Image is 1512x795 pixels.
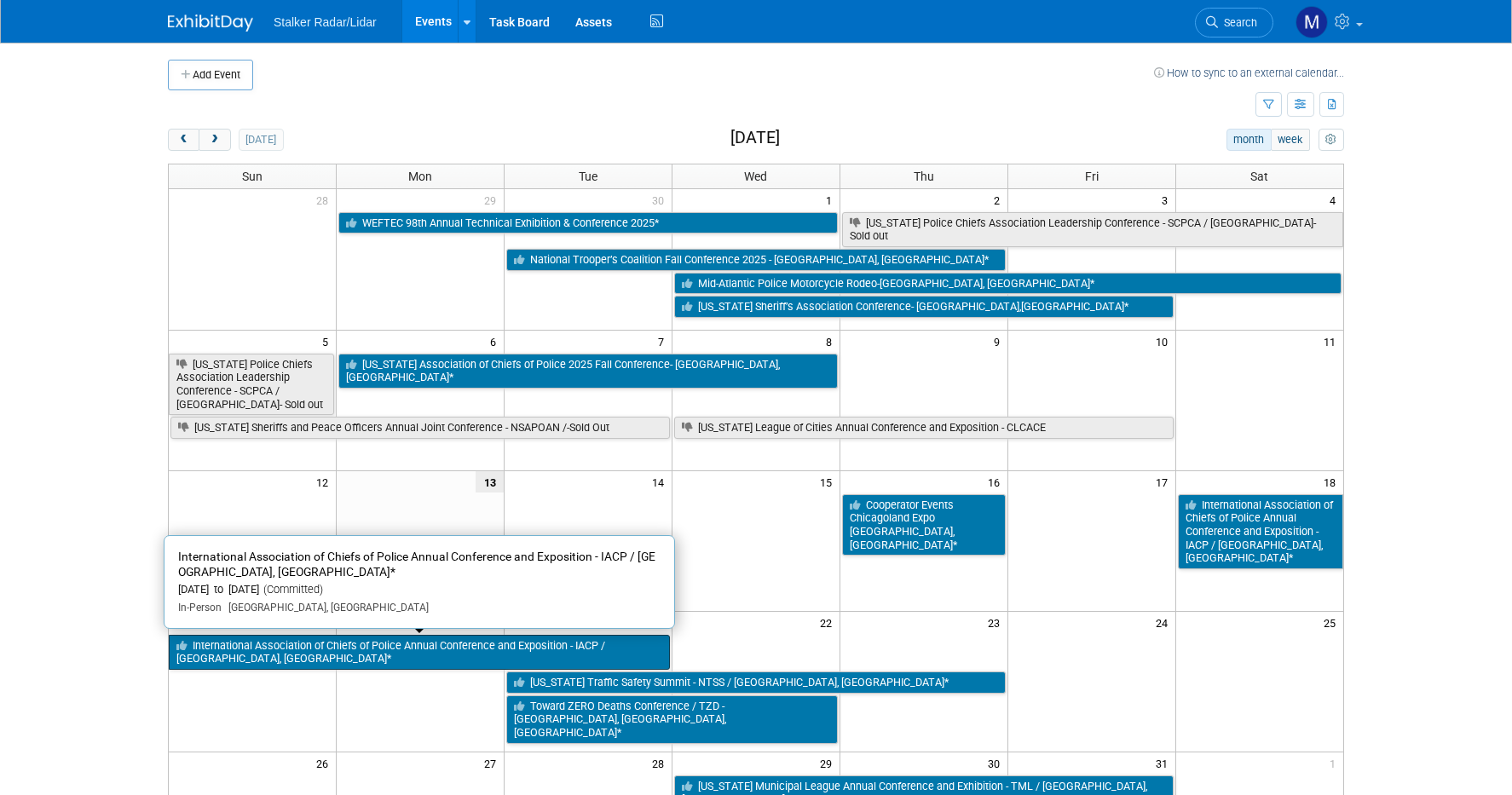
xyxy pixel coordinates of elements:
span: 6 [488,331,504,352]
span: Fri [1085,170,1099,183]
span: 30 [986,752,1007,774]
span: 29 [482,189,504,210]
span: 15 [818,471,840,493]
span: Tue [579,170,597,183]
span: 22 [818,612,840,633]
span: 14 [650,471,672,493]
img: Mark LaChapelle [1296,6,1328,38]
span: 16 [986,471,1007,493]
i: Personalize Calendar [1325,135,1336,146]
a: [US_STATE] Sheriffs and Peace Officers Annual Joint Conference - NSAPOAN /-Sold Out [170,417,670,439]
span: Sat [1250,170,1268,183]
div: [DATE] to [DATE] [178,583,661,597]
span: In-Person [178,602,222,614]
span: [GEOGRAPHIC_DATA], [GEOGRAPHIC_DATA] [222,602,429,614]
a: Search [1195,8,1273,37]
span: 23 [986,612,1007,633]
span: 5 [320,331,336,352]
a: How to sync to an external calendar... [1154,66,1344,79]
span: 13 [476,471,504,493]
span: 3 [1160,189,1175,210]
a: [US_STATE] Traffic Safety Summit - NTSS / [GEOGRAPHIC_DATA], [GEOGRAPHIC_DATA]* [506,671,1006,694]
h2: [DATE] [730,129,780,147]
button: myCustomButton [1319,129,1344,151]
button: Add Event [168,60,253,90]
span: 8 [824,331,840,352]
a: [US_STATE] Association of Chiefs of Police 2025 Fall Conference- [GEOGRAPHIC_DATA], [GEOGRAPHIC_D... [338,354,838,389]
span: International Association of Chiefs of Police Annual Conference and Exposition - IACP / [GEOGRAPH... [178,550,655,579]
span: 17 [1154,471,1175,493]
a: Toward ZERO Deaths Conference / TZD - [GEOGRAPHIC_DATA], [GEOGRAPHIC_DATA], [GEOGRAPHIC_DATA]* [506,695,838,744]
span: 9 [992,331,1007,352]
a: National Trooper’s Coalition Fall Conference 2025 - [GEOGRAPHIC_DATA], [GEOGRAPHIC_DATA]* [506,249,1006,271]
button: month [1226,129,1272,151]
span: 2 [992,189,1007,210]
a: [US_STATE] Police Chiefs Association Leadership Conference - SCPCA / [GEOGRAPHIC_DATA]- Sold out [842,212,1343,247]
span: 30 [650,189,672,210]
span: 4 [1328,189,1343,210]
span: Sun [242,170,263,183]
span: 7 [656,331,672,352]
span: 1 [824,189,840,210]
span: Search [1218,16,1257,29]
span: 31 [1154,752,1175,774]
span: 11 [1322,331,1343,352]
a: International Association of Chiefs of Police Annual Conference and Exposition - IACP / [GEOGRAPH... [169,635,670,670]
span: Mon [408,170,432,183]
span: Stalker Radar/Lidar [274,15,377,29]
span: 28 [650,752,672,774]
img: ExhibitDay [168,14,253,32]
span: 28 [315,189,336,210]
button: [DATE] [239,129,284,151]
a: International Association of Chiefs of Police Annual Conference and Exposition - IACP / [GEOGRAPH... [1178,494,1343,570]
a: WEFTEC 98th Annual Technical Exhibition & Conference 2025* [338,212,838,234]
a: Cooperator Events Chicagoland Expo [GEOGRAPHIC_DATA],[GEOGRAPHIC_DATA]* [842,494,1006,556]
span: 26 [315,752,336,774]
button: week [1271,129,1310,151]
a: [US_STATE] Sheriff’s Association Conference- [GEOGRAPHIC_DATA],[GEOGRAPHIC_DATA]* [674,296,1174,318]
button: next [199,129,230,151]
a: Mid-Atlantic Police Motorcycle Rodeo-[GEOGRAPHIC_DATA], [GEOGRAPHIC_DATA]* [674,273,1342,295]
span: (Committed) [259,583,323,596]
a: [US_STATE] Police Chiefs Association Leadership Conference - SCPCA / [GEOGRAPHIC_DATA]- Sold out [169,354,334,416]
span: Thu [914,170,934,183]
span: 25 [1322,612,1343,633]
a: [US_STATE] League of Cities Annual Conference and Exposition - CLCACE [674,417,1174,439]
span: 29 [818,752,840,774]
span: 1 [1328,752,1343,774]
span: 18 [1322,471,1343,493]
span: 10 [1154,331,1175,352]
button: prev [168,129,199,151]
span: 27 [482,752,504,774]
span: 12 [315,471,336,493]
span: Wed [744,170,767,183]
span: 24 [1154,612,1175,633]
